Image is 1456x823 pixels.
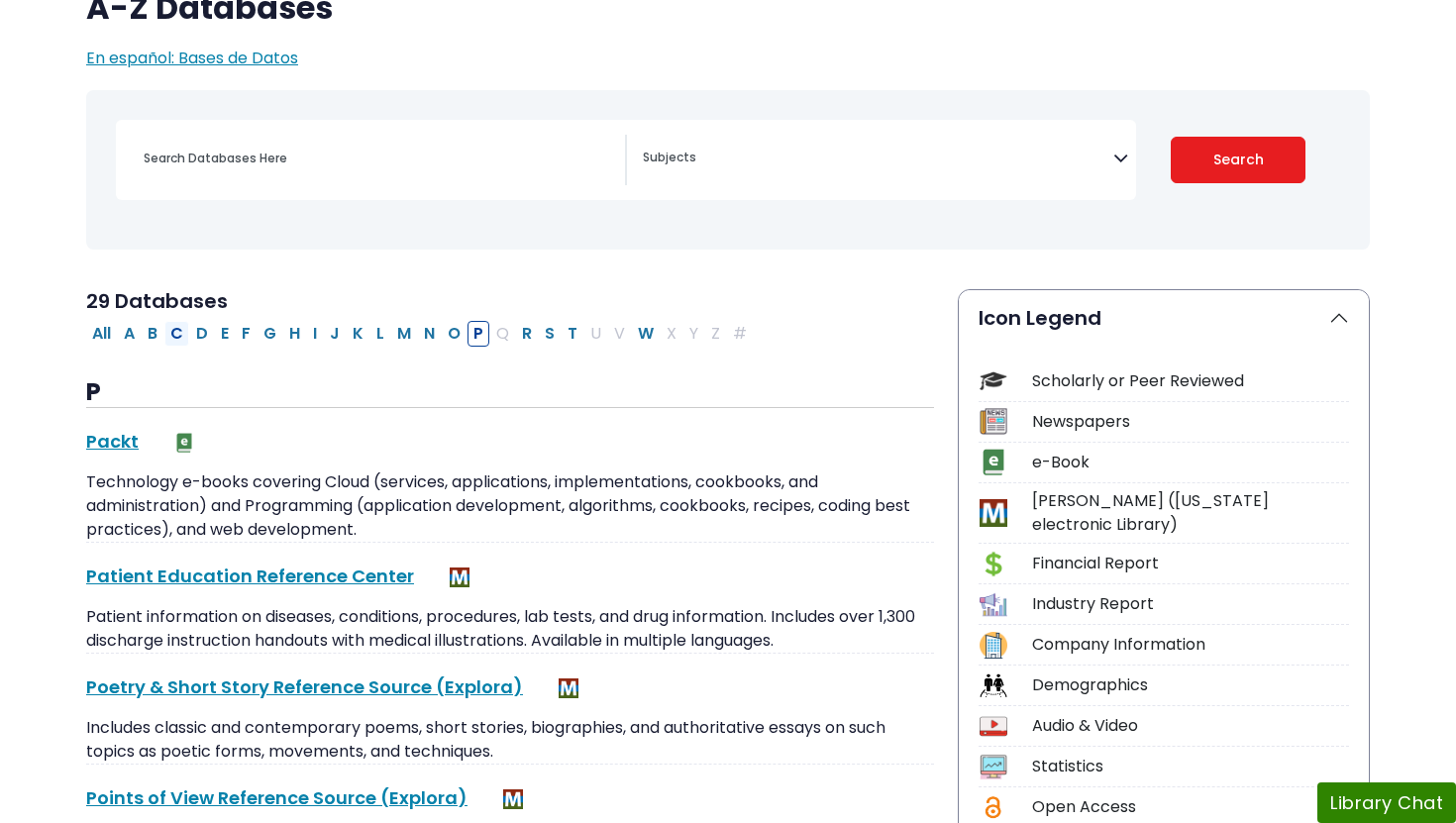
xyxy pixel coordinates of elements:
img: MeL (Michigan electronic Library) [503,789,523,809]
button: Filter Results O [442,321,467,347]
img: Icon Financial Report [980,551,1006,577]
div: Scholarly or Peer Reviewed [1032,369,1349,393]
img: Icon Company Information [980,632,1006,659]
div: Alpha-list to filter by first letter of database name [86,321,755,344]
button: Filter Results P [468,321,489,347]
textarea: Search [643,152,1113,167]
img: MeL (Michigan electronic Library) [559,678,578,698]
div: Financial Report [1032,552,1349,575]
p: Technology e-books covering Cloud (services, applications, implementations, cookbooks, and admini... [86,470,934,542]
button: Icon Legend [959,290,1369,346]
span: 29 Databases [86,287,228,315]
button: Filter Results S [539,321,561,347]
img: Icon Scholarly or Peer Reviewed [980,367,1006,394]
button: Filter Results E [215,321,235,347]
img: Icon Audio & Video [980,713,1006,740]
img: Icon e-Book [980,449,1006,475]
button: Library Chat [1317,782,1456,823]
button: Filter Results C [164,321,189,347]
button: Filter Results F [236,321,257,347]
div: Demographics [1032,673,1349,697]
div: Newspapers [1032,410,1349,434]
a: Patient Education Reference Center [86,564,414,588]
button: Filter Results K [347,321,369,347]
a: En español: Bases de Datos [86,47,298,69]
div: Audio & Video [1032,714,1349,738]
img: e-Book [174,433,194,453]
button: All [86,321,117,347]
button: Filter Results D [190,321,214,347]
button: Filter Results J [324,321,346,347]
p: Includes classic and contemporary poems, short stories, biographies, and authoritative essays on ... [86,716,934,764]
button: Submit for Search Results [1171,137,1306,183]
h3: P [86,378,934,408]
button: Filter Results L [370,321,390,347]
input: Search database by title or keyword [132,144,625,172]
button: Filter Results H [283,321,306,347]
div: e-Book [1032,451,1349,474]
button: Filter Results B [142,321,163,347]
div: Statistics [1032,755,1349,778]
nav: Search filters [86,90,1370,250]
img: Icon Open Access [981,794,1005,821]
img: Icon Newspapers [980,408,1006,435]
button: Filter Results I [307,321,323,347]
a: Packt [86,429,139,454]
button: Filter Results M [391,321,417,347]
a: Poetry & Short Story Reference Source (Explora) [86,674,523,699]
img: Icon Statistics [980,754,1006,780]
button: Filter Results W [632,321,660,347]
img: MeL (Michigan electronic Library) [450,567,469,587]
button: Filter Results A [118,321,141,347]
button: Filter Results G [258,321,282,347]
img: Icon Industry Report [980,591,1006,618]
div: Industry Report [1032,592,1349,616]
div: Open Access [1032,795,1349,819]
button: Filter Results N [418,321,441,347]
div: [PERSON_NAME] ([US_STATE] electronic Library) [1032,489,1349,537]
img: Icon MeL (Michigan electronic Library) [980,499,1006,526]
button: Filter Results R [516,321,538,347]
button: Filter Results T [562,321,583,347]
img: Icon Demographics [980,672,1006,699]
a: Points of View Reference Source (Explora) [86,785,468,810]
p: Patient information on diseases, conditions, procedures, lab tests, and drug information. Include... [86,605,934,653]
div: Company Information [1032,633,1349,657]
